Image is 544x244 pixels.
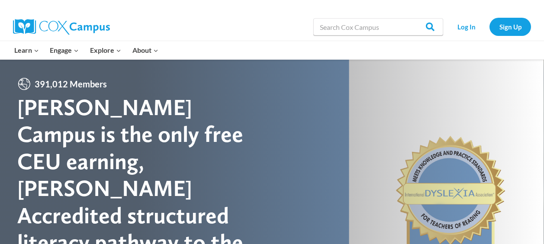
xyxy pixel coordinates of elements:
span: Learn [14,45,39,56]
img: Cox Campus [13,19,110,35]
span: 391,012 Members [31,77,110,91]
a: Sign Up [489,18,531,35]
nav: Secondary Navigation [447,18,531,35]
nav: Primary Navigation [9,41,164,59]
a: Log In [447,18,485,35]
input: Search Cox Campus [313,18,443,35]
span: About [132,45,158,56]
span: Explore [90,45,121,56]
span: Engage [50,45,79,56]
